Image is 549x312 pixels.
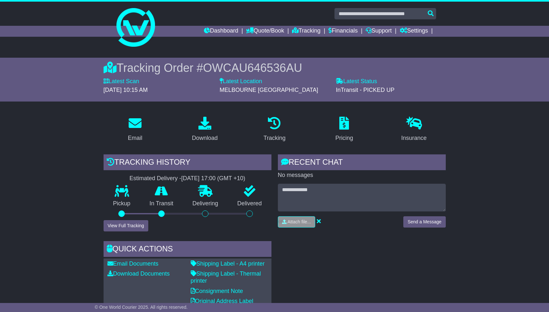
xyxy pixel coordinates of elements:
[107,270,170,277] a: Download Documents
[104,61,446,75] div: Tracking Order #
[335,134,353,142] div: Pricing
[181,175,245,182] div: [DATE] 17:00 (GMT +10)
[95,305,188,310] span: © One World Courier 2025. All rights reserved.
[140,200,183,207] p: In Transit
[400,26,428,37] a: Settings
[191,288,243,294] a: Consignment Note
[191,298,253,304] a: Original Address Label
[331,114,357,145] a: Pricing
[192,134,218,142] div: Download
[188,114,222,145] a: Download
[128,134,142,142] div: Email
[259,114,289,145] a: Tracking
[366,26,392,37] a: Support
[397,114,431,145] a: Insurance
[104,154,271,172] div: Tracking history
[104,241,271,258] div: Quick Actions
[336,78,377,85] label: Latest Status
[104,78,139,85] label: Latest Scan
[191,260,265,267] a: Shipping Label - A4 printer
[203,61,302,74] span: OWCAU646536AU
[220,78,262,85] label: Latest Location
[246,26,284,37] a: Quote/Book
[278,154,446,172] div: RECENT CHAT
[104,87,148,93] span: [DATE] 10:15 AM
[104,200,140,207] p: Pickup
[278,172,446,179] p: No messages
[183,200,228,207] p: Delivering
[107,260,159,267] a: Email Documents
[204,26,238,37] a: Dashboard
[191,270,261,284] a: Shipping Label - Thermal printer
[336,87,394,93] span: InTransit - PICKED UP
[104,175,271,182] div: Estimated Delivery -
[228,200,271,207] p: Delivered
[220,87,318,93] span: MELBOURNE [GEOGRAPHIC_DATA]
[292,26,320,37] a: Tracking
[401,134,427,142] div: Insurance
[124,114,146,145] a: Email
[104,220,148,231] button: View Full Tracking
[263,134,285,142] div: Tracking
[328,26,358,37] a: Financials
[403,216,445,228] button: Send a Message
